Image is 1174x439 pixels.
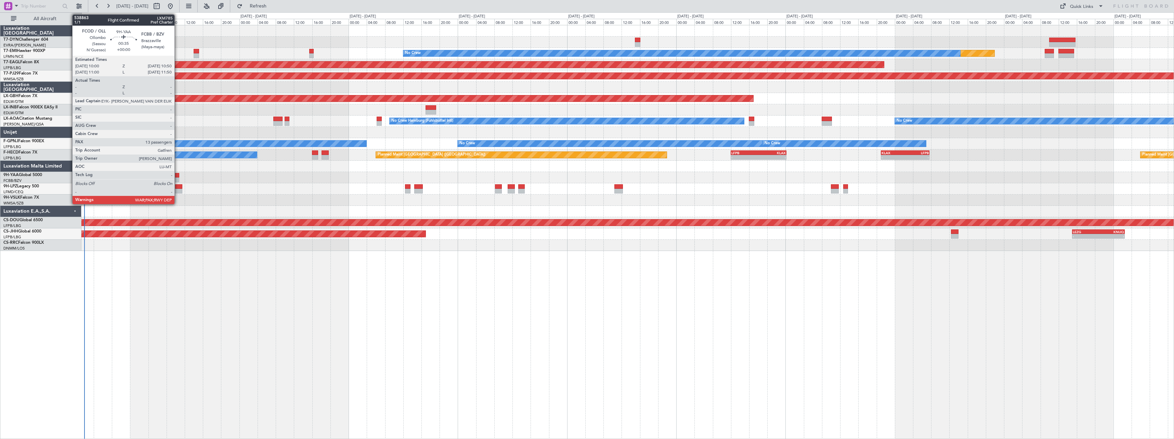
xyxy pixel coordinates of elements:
div: 16:00 [749,19,767,25]
span: Refresh [244,4,273,9]
div: 20:00 [986,19,1004,25]
div: 12:00 [949,19,967,25]
div: 16:00 [968,19,986,25]
a: T7-DYNChallenger 604 [3,38,48,42]
div: Planned Maint [GEOGRAPHIC_DATA] ([GEOGRAPHIC_DATA]) [378,150,485,160]
span: CS-DOU [3,218,19,222]
div: 00:00 [239,19,258,25]
a: F-HECDFalcon 7X [3,150,37,155]
div: 20:00 [440,19,458,25]
a: CS-RRCFalcon 900LX [3,241,44,245]
a: 9H-YAAGlobal 5000 [3,173,42,177]
span: T7-EMI [3,49,17,53]
a: LX-AOACitation Mustang [3,117,52,121]
div: 16:00 [858,19,876,25]
span: CS-RRC [3,241,18,245]
a: CS-JHHGlobal 6000 [3,229,41,234]
div: Quick Links [1070,3,1093,10]
div: 16:00 [94,19,112,25]
div: 04:00 [585,19,603,25]
span: LX-INB [3,105,17,109]
a: LFPB/LBG [3,156,21,161]
div: 16:00 [640,19,658,25]
div: 04:00 [258,19,276,25]
div: 08:00 [1150,19,1168,25]
div: [DATE] - [DATE] [240,14,267,19]
a: CS-DOUGlobal 6500 [3,218,43,222]
div: 08:00 [385,19,403,25]
span: All Aircraft [18,16,72,21]
div: 04:00 [148,19,167,25]
div: 12:00 [622,19,640,25]
a: EDLW/DTM [3,110,24,116]
div: 20:00 [549,19,567,25]
div: 12:00 [1059,19,1077,25]
span: [DATE] - [DATE] [116,3,148,9]
div: - [1073,234,1098,238]
div: - [1098,234,1124,238]
div: [DATE] - [DATE] [786,14,813,19]
div: 12:00 [403,19,421,25]
div: 08:00 [713,19,731,25]
div: 16:00 [421,19,440,25]
span: T7-EAGL [3,60,20,64]
div: [DATE] - [DATE] [677,14,704,19]
div: 04:00 [804,19,822,25]
a: EDLW/DTM [3,99,24,104]
div: - [731,155,759,159]
div: KLAX [759,151,786,155]
span: T7-PJ29 [3,71,19,76]
div: 20:00 [658,19,676,25]
a: T7-PJ29Falcon 7X [3,71,38,76]
span: LX-GBH [3,94,18,98]
div: 20:00 [112,19,130,25]
div: 08:00 [822,19,840,25]
div: 00:00 [895,19,913,25]
a: LFMN/NCE [3,54,24,59]
div: 20:00 [877,19,895,25]
a: LFPB/LBG [3,223,21,228]
a: WMSA/SZB [3,201,24,206]
div: [DATE] - [DATE] [896,14,922,19]
div: No Crew [405,48,421,58]
div: [DATE] - [DATE] [1005,14,1031,19]
div: - [759,155,786,159]
button: Refresh [234,1,275,12]
div: 20:00 [1095,19,1113,25]
div: 08:00 [931,19,949,25]
button: Quick Links [1056,1,1107,12]
a: LFPB/LBG [3,235,21,240]
div: No Crew [95,138,111,149]
span: LX-AOA [3,117,19,121]
a: LFMD/CEQ [3,189,23,195]
div: 08:00 [603,19,622,25]
div: - [882,155,905,159]
div: KNUQ [1098,230,1124,234]
div: 04:00 [476,19,494,25]
div: [DATE] - [DATE] [1114,14,1141,19]
div: 16:00 [1077,19,1095,25]
div: 04:00 [367,19,385,25]
div: 00:00 [785,19,804,25]
a: T7-EAGLFalcon 8X [3,60,39,64]
span: 9H-YAA [3,173,19,177]
div: 16:00 [531,19,549,25]
div: 04:00 [1022,19,1040,25]
div: 12:00 [731,19,749,25]
div: LEZG [1073,230,1098,234]
div: No Crew [765,138,780,149]
div: [DATE] - [DATE] [83,14,109,19]
div: 12:00 [76,19,94,25]
div: [DATE] - [DATE] [459,14,485,19]
div: 00:00 [458,19,476,25]
button: All Aircraft [8,13,74,24]
div: 04:00 [913,19,931,25]
span: CS-JHH [3,229,18,234]
span: 9H-LPZ [3,184,17,188]
a: LX-INBFalcon 900EX EASy II [3,105,57,109]
div: KLAX [882,151,905,155]
a: WMSA/SZB [3,77,24,82]
div: 12:00 [185,19,203,25]
a: LX-GBHFalcon 7X [3,94,37,98]
a: [PERSON_NAME]/QSA [3,122,44,127]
